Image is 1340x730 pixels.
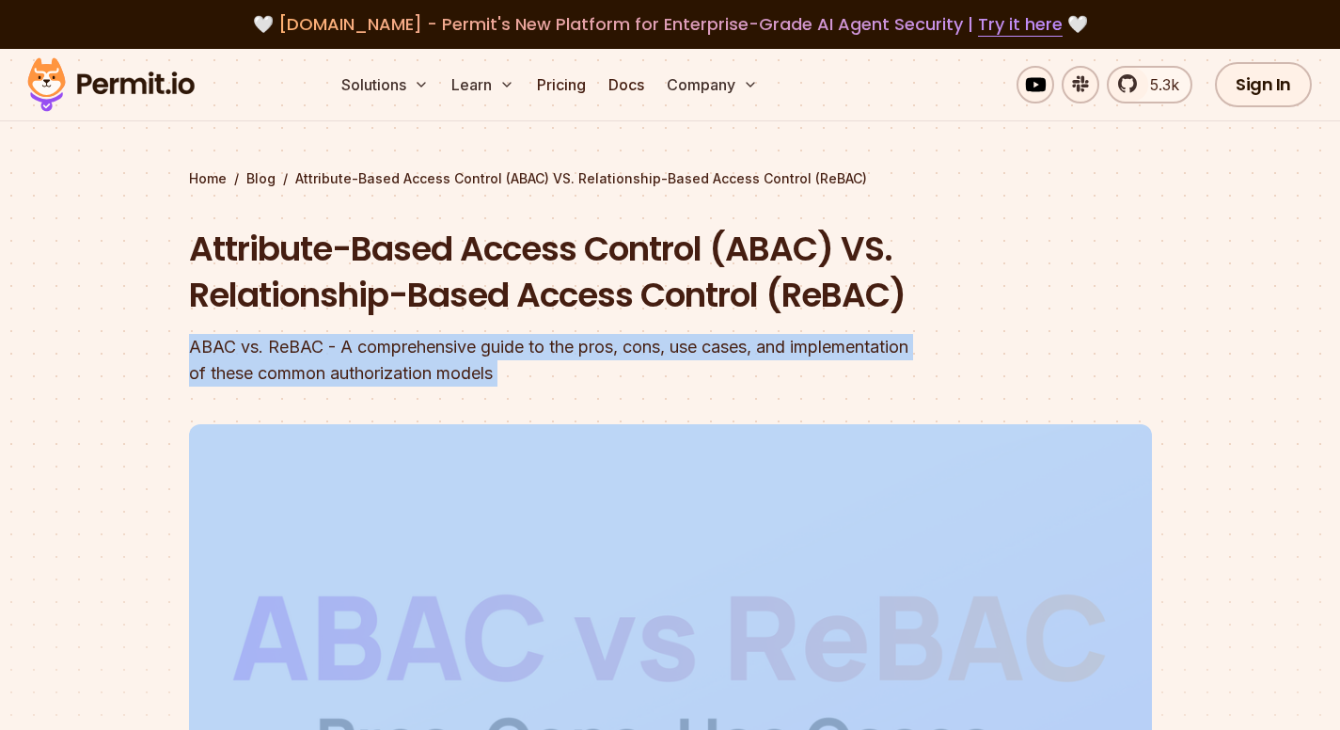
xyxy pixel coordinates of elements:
a: 5.3k [1107,66,1192,103]
a: Sign In [1215,62,1312,107]
button: Company [659,66,765,103]
span: 5.3k [1139,73,1179,96]
div: 🤍 🤍 [45,11,1295,38]
div: ABAC vs. ReBAC - A comprehensive guide to the pros, cons, use cases, and implementation of these ... [189,334,911,387]
div: / / [189,169,1152,188]
img: Permit logo [19,53,203,117]
h1: Attribute-Based Access Control (ABAC) VS. Relationship-Based Access Control (ReBAC) [189,226,911,319]
span: [DOMAIN_NAME] - Permit's New Platform for Enterprise-Grade AI Agent Security | [278,12,1063,36]
a: Home [189,169,227,188]
a: Try it here [978,12,1063,37]
a: Docs [601,66,652,103]
button: Learn [444,66,522,103]
a: Blog [246,169,276,188]
a: Pricing [529,66,593,103]
button: Solutions [334,66,436,103]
